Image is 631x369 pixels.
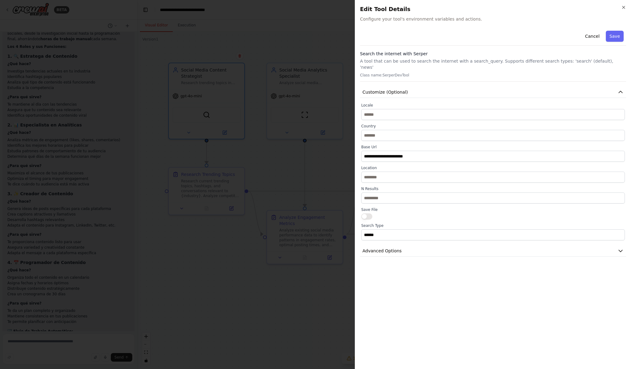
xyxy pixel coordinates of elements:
[361,124,625,129] label: Country
[581,31,603,42] button: Cancel
[361,145,625,150] label: Base Url
[360,58,626,70] p: A tool that can be used to search the internet with a search_query. Supports different search typ...
[361,207,625,212] label: Save File
[360,51,626,57] h3: Search the internet with Serper
[361,223,625,228] label: Search Type
[606,31,624,42] button: Save
[362,248,402,254] span: Advanced Options
[360,5,626,14] h2: Edit Tool Details
[360,16,626,22] span: Configure your tool's environment variables and actions.
[361,165,625,170] label: Location
[361,103,625,108] label: Locale
[362,89,408,95] span: Customize (Optional)
[360,73,626,78] p: Class name: SerperDevTool
[360,245,626,257] button: Advanced Options
[360,87,626,98] button: Customize (Optional)
[361,186,625,191] label: N Results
